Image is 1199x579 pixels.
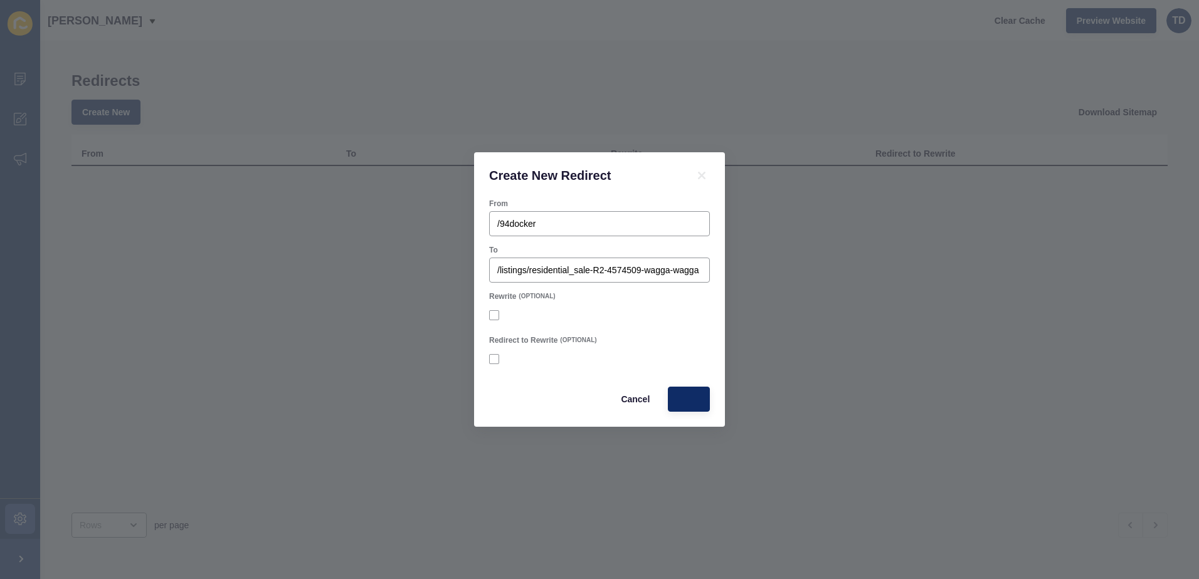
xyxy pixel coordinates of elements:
span: (OPTIONAL) [560,336,596,345]
label: Redirect to Rewrite [489,335,557,345]
button: Cancel [610,387,660,412]
label: Rewrite [489,291,516,301]
span: Cancel [621,393,650,405]
label: From [489,199,508,209]
span: (OPTIONAL) [519,292,555,301]
h1: Create New Redirect [489,167,679,184]
label: To [489,245,498,255]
